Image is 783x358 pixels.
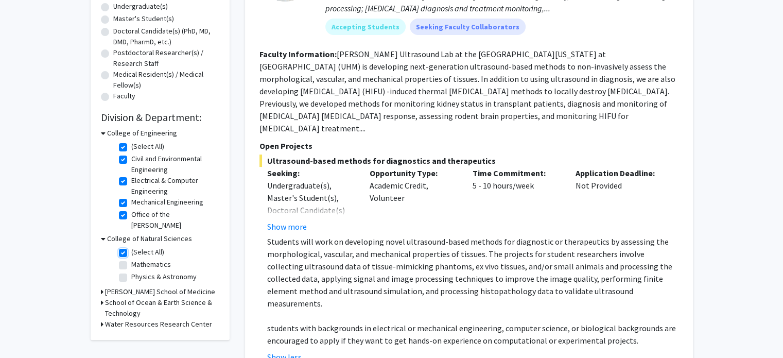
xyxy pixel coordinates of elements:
p: Seeking: [267,167,355,179]
div: Academic Credit, Volunteer [362,167,465,233]
div: 5 - 10 hours/week [465,167,568,233]
h3: College of Natural Sciences [107,233,192,244]
p: Application Deadline: [576,167,663,179]
label: Electrical & Computer Engineering [131,175,217,197]
h3: College of Engineering [107,128,177,139]
span: Ultrasound-based methods for diagnostics and therapeutics [259,155,678,167]
mat-chip: Accepting Students [325,19,406,35]
label: Mathematics [131,259,171,270]
p: Students will work on developing novel ultrasound-based methods for diagnostic or therapeutics by... [267,235,678,310]
div: Undergraduate(s), Master's Student(s), Doctoral Candidate(s) (PhD, MD, DMD, PharmD, etc.), Medica... [267,179,355,266]
p: Time Commitment: [473,167,560,179]
p: Open Projects [259,140,678,152]
label: Medical Resident(s) / Medical Fellow(s) [113,69,219,91]
iframe: Chat [8,312,44,350]
label: Civil and Environmental Engineering [131,154,217,175]
p: students with backgrounds in electrical or mechanical engineering, computer science, or biologica... [267,322,678,347]
fg-read-more: [PERSON_NAME] Ultrasound Lab at the [GEOGRAPHIC_DATA][US_STATE] at [GEOGRAPHIC_DATA] (UHM) is dev... [259,49,675,133]
label: Office of the [PERSON_NAME] [131,209,217,231]
label: Undergraduate(s) [113,1,168,12]
label: (Select All) [131,247,164,258]
label: Mechanical Engineering [131,197,203,208]
b: Faculty Information: [259,49,337,59]
h3: School of Ocean & Earth Science & Technology [105,297,219,319]
h3: Water Resources Research Center [105,319,212,330]
p: Opportunity Type: [370,167,457,179]
mat-chip: Seeking Faculty Collaborators [410,19,526,35]
label: (Select All) [131,141,164,152]
label: Doctoral Candidate(s) (PhD, MD, DMD, PharmD, etc.) [113,26,219,47]
label: Master's Student(s) [113,13,174,24]
button: Show more [267,220,307,233]
div: Not Provided [568,167,671,233]
label: Postdoctoral Researcher(s) / Research Staff [113,47,219,69]
h2: Division & Department: [101,111,219,124]
h3: [PERSON_NAME] School of Medicine [105,286,215,297]
label: Faculty [113,91,135,101]
label: Physics & Astronomy [131,271,197,282]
